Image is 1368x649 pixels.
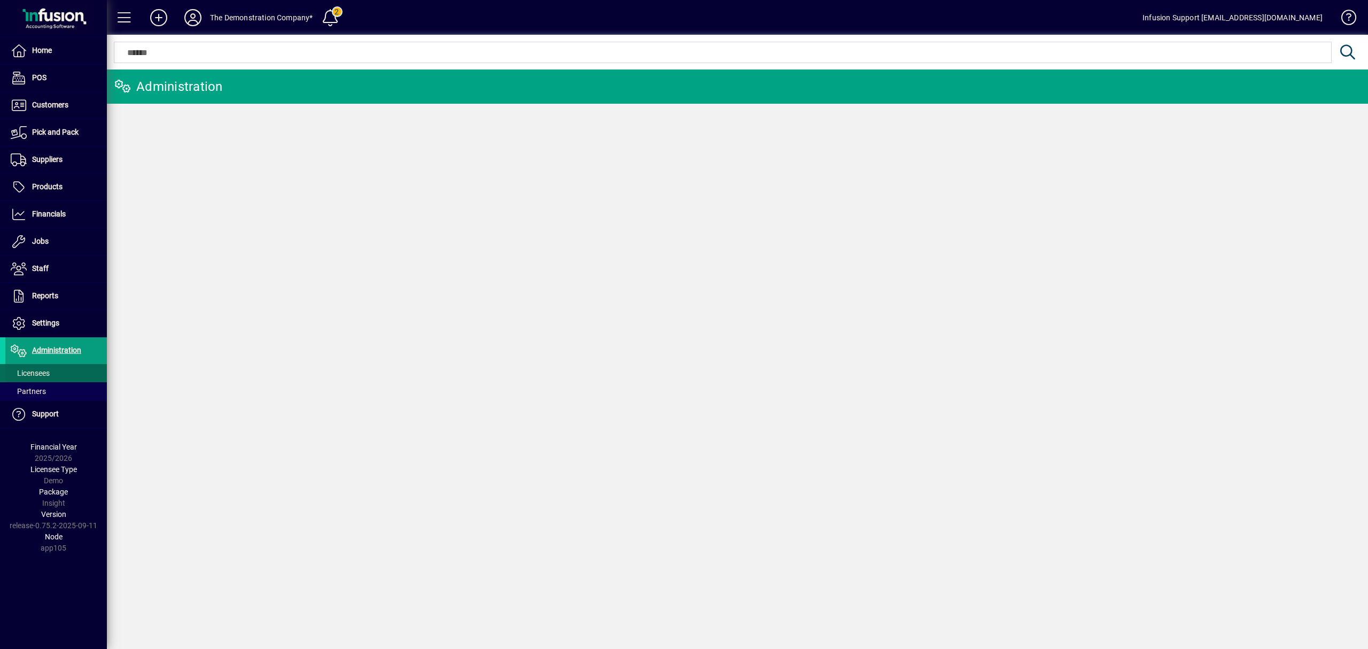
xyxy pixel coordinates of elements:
span: Support [32,410,59,418]
a: Reports [5,283,107,310]
a: Staff [5,256,107,282]
button: Profile [176,8,210,27]
div: The Demonstration Company* [210,9,313,26]
span: Jobs [32,237,49,245]
span: Staff [32,264,49,273]
a: Partners [5,382,107,400]
span: Version [41,510,66,519]
a: Home [5,37,107,64]
span: Suppliers [32,155,63,164]
a: Licensees [5,364,107,382]
span: Customers [32,101,68,109]
span: Licensees [11,369,50,377]
a: Financials [5,201,107,228]
div: Administration [115,78,223,95]
a: Settings [5,310,107,337]
a: Customers [5,92,107,119]
a: Support [5,401,107,428]
span: Administration [32,346,81,354]
a: Knowledge Base [1333,2,1355,37]
a: POS [5,65,107,91]
span: Products [32,182,63,191]
a: Pick and Pack [5,119,107,146]
a: Jobs [5,228,107,255]
span: Home [32,46,52,55]
span: Financials [32,210,66,218]
span: Node [45,532,63,541]
span: POS [32,73,46,82]
button: Add [142,8,176,27]
span: Reports [32,291,58,300]
span: Settings [32,319,59,327]
a: Products [5,174,107,200]
span: Package [39,488,68,496]
div: Infusion Support [EMAIL_ADDRESS][DOMAIN_NAME] [1142,9,1323,26]
span: Partners [11,387,46,396]
span: Financial Year [30,443,77,451]
span: Pick and Pack [32,128,79,136]
span: Licensee Type [30,465,77,474]
a: Suppliers [5,146,107,173]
